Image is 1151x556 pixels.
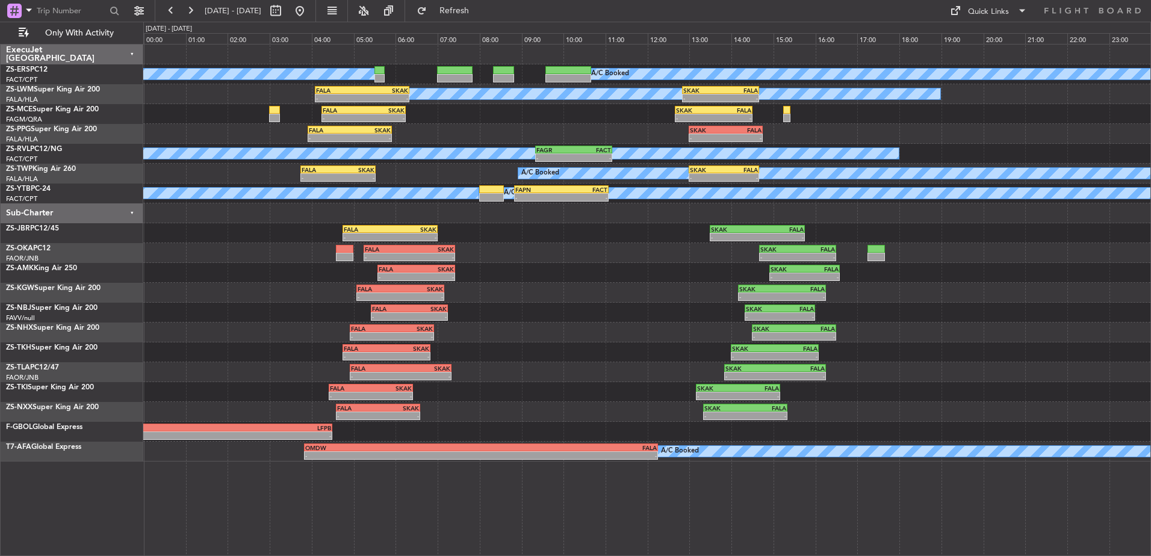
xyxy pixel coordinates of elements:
div: 20:00 [984,33,1026,44]
span: ZS-NBJ [6,304,31,312]
div: SKAK [753,325,794,332]
div: SKAK [690,166,724,173]
div: - [725,372,775,380]
div: SKAK [416,265,453,273]
div: - [738,392,779,400]
input: Trip Number [37,2,106,20]
span: ZS-NXX [6,404,33,411]
div: FALA [782,285,825,292]
span: T7-AFA [6,443,31,451]
div: - [690,174,724,181]
span: ZS-TLA [6,364,30,371]
a: ZS-YTBPC-24 [6,185,51,193]
div: - [379,273,416,280]
div: FALA [798,246,835,253]
a: FAOR/JNB [6,373,39,382]
span: ZS-KGW [6,285,34,292]
div: FACT [574,146,611,153]
div: - [344,353,386,360]
div: 15:00 [774,33,816,44]
div: - [732,353,775,360]
div: 16:00 [816,33,858,44]
span: ZS-YTB [6,185,31,193]
div: SKAK [390,226,436,233]
span: Refresh [429,7,480,15]
span: ZS-AMK [6,265,34,272]
div: - [721,94,758,102]
div: [DATE] - [DATE] [146,24,192,34]
div: SKAK [739,285,782,292]
div: SKAK [364,107,405,114]
span: ZS-ERS [6,66,30,73]
div: FALA [738,385,779,392]
div: - [409,313,447,320]
div: SKAK [400,285,443,292]
div: FALA [337,404,378,412]
div: SKAK [732,345,775,352]
div: FALA [724,166,758,173]
div: SKAK [760,246,798,253]
div: 17:00 [857,33,899,44]
div: - [713,114,751,122]
div: FALA [726,126,762,134]
div: - [386,353,429,360]
a: ZS-TKISuper King Air 200 [6,384,94,391]
a: ZS-MCESuper King Air 200 [6,106,99,113]
div: - [760,253,798,261]
div: FALA [775,345,817,352]
div: - [481,452,657,459]
a: ZS-LWMSuper King Air 200 [6,86,100,93]
div: 18:00 [899,33,942,44]
div: FALA [302,166,338,173]
div: FALA [358,285,400,292]
div: 09:00 [522,33,564,44]
div: - [409,253,454,261]
div: FALA [379,265,416,273]
div: FALA [323,107,364,114]
a: FACT/CPT [6,194,37,203]
div: SKAK [683,87,721,94]
div: SKAK [697,385,738,392]
div: - [350,134,391,141]
div: OMDW [305,444,481,451]
div: 03:00 [270,33,312,44]
div: - [91,432,331,439]
div: - [400,293,443,300]
div: SKAK [676,107,713,114]
div: - [358,293,400,300]
div: 22:00 [1067,33,1109,44]
a: ZS-TLAPC12/47 [6,364,59,371]
div: A/C Booked [661,442,699,460]
div: 21:00 [1025,33,1067,44]
div: - [782,293,825,300]
a: ZS-TKHSuper King Air 200 [6,344,98,351]
a: ZS-PPGSuper King Air 200 [6,126,97,133]
div: - [536,154,574,161]
div: - [416,273,453,280]
span: ZS-TWP [6,165,33,173]
div: FALA [757,226,804,233]
span: ZS-TKI [6,384,28,391]
div: FACT [562,186,608,193]
div: 02:00 [228,33,270,44]
div: SKAK [362,87,408,94]
div: - [798,253,835,261]
span: ZS-MCE [6,106,33,113]
div: FALA [344,226,390,233]
div: 10:00 [563,33,606,44]
a: ZS-NXXSuper King Air 200 [6,404,99,411]
a: ZS-NBJSuper King Air 200 [6,304,98,312]
span: ZS-LWM [6,86,34,93]
span: Only With Activity [31,29,127,37]
div: - [362,94,408,102]
span: ZS-OKA [6,245,33,252]
div: FALA [316,87,362,94]
div: - [726,134,762,141]
span: ZS-TKH [6,344,31,351]
div: 12:00 [648,33,690,44]
a: FALA/HLA [6,95,38,104]
div: - [775,372,825,380]
button: Only With Activity [13,23,131,43]
span: ZS-RVL [6,146,30,153]
div: SKAK [409,305,447,312]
